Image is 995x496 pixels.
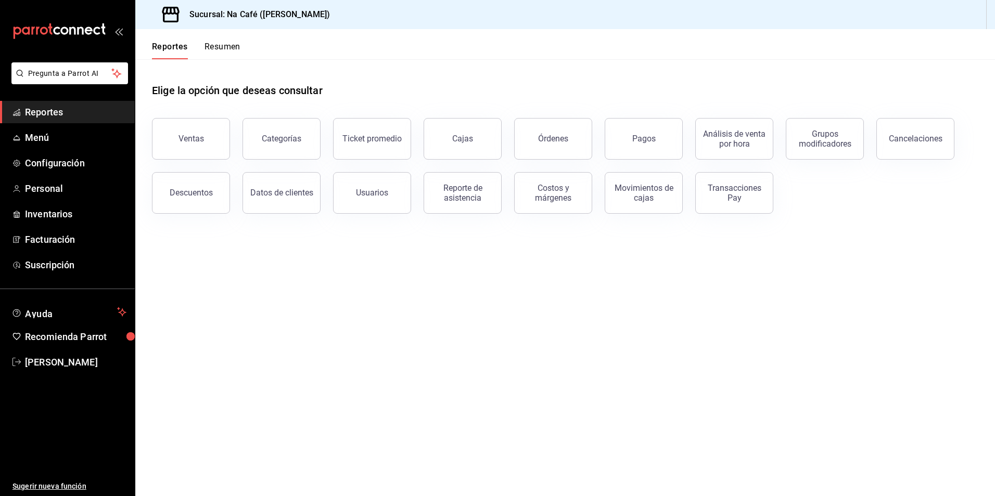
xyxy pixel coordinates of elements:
[25,306,113,318] span: Ayuda
[25,207,126,221] span: Inventarios
[7,75,128,86] a: Pregunta a Parrot AI
[152,83,323,98] h1: Elige la opción que deseas consultar
[514,172,592,214] button: Costos y márgenes
[342,134,402,143] div: Ticket promedio
[889,134,942,143] div: Cancelaciones
[11,62,128,84] button: Pregunta a Parrot AI
[250,188,313,198] div: Datos de clientes
[25,105,126,119] span: Reportes
[605,118,683,160] button: Pagos
[333,118,411,160] button: Ticket promedio
[452,134,473,143] div: Cajas
[25,232,126,246] span: Facturación
[152,118,230,160] button: Ventas
[632,134,656,143] div: Pagos
[424,118,502,160] button: Cajas
[538,134,568,143] div: Órdenes
[430,183,495,203] div: Reporte de asistencia
[521,183,585,203] div: Costos y márgenes
[356,188,388,198] div: Usuarios
[702,183,767,203] div: Transacciones Pay
[786,118,864,160] button: Grupos modificadores
[25,130,126,145] span: Menú
[695,172,773,214] button: Transacciones Pay
[25,330,126,344] span: Recomienda Parrot
[114,27,123,35] button: open_drawer_menu
[25,355,126,369] span: [PERSON_NAME]
[25,156,126,170] span: Configuración
[333,172,411,214] button: Usuarios
[695,118,773,160] button: Análisis de venta por hora
[205,42,240,59] button: Resumen
[793,129,857,149] div: Grupos modificadores
[243,118,321,160] button: Categorías
[170,188,213,198] div: Descuentos
[152,172,230,214] button: Descuentos
[25,181,126,195] span: Personal
[514,118,592,160] button: Órdenes
[12,481,126,492] span: Sugerir nueva función
[25,258,126,272] span: Suscripción
[262,134,301,143] div: Categorías
[876,118,954,160] button: Cancelaciones
[178,134,204,143] div: Ventas
[28,68,112,79] span: Pregunta a Parrot AI
[152,42,240,59] div: navigation tabs
[181,8,330,21] h3: Sucursal: Na Café ([PERSON_NAME])
[605,172,683,214] button: Movimientos de cajas
[702,129,767,149] div: Análisis de venta por hora
[243,172,321,214] button: Datos de clientes
[611,183,676,203] div: Movimientos de cajas
[424,172,502,214] button: Reporte de asistencia
[152,42,188,59] button: Reportes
